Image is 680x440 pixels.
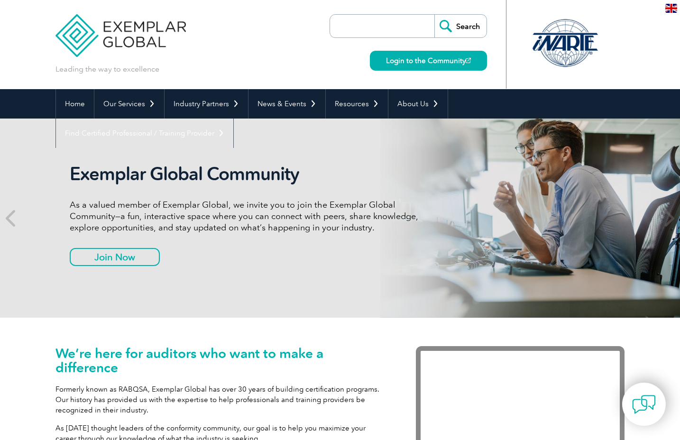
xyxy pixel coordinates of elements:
[248,89,325,119] a: News & Events
[70,248,160,266] a: Join Now
[388,89,448,119] a: About Us
[466,58,471,63] img: open_square.png
[55,64,159,74] p: Leading the way to excellence
[56,89,94,119] a: Home
[165,89,248,119] a: Industry Partners
[665,4,677,13] img: en
[70,199,425,233] p: As a valued member of Exemplar Global, we invite you to join the Exemplar Global Community—a fun,...
[370,51,487,71] a: Login to the Community
[632,393,656,416] img: contact-chat.png
[55,346,387,375] h1: We’re here for auditors who want to make a difference
[55,384,387,415] p: Formerly known as RABQSA, Exemplar Global has over 30 years of building certification programs. O...
[70,163,425,185] h2: Exemplar Global Community
[434,15,487,37] input: Search
[94,89,164,119] a: Our Services
[56,119,233,148] a: Find Certified Professional / Training Provider
[326,89,388,119] a: Resources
